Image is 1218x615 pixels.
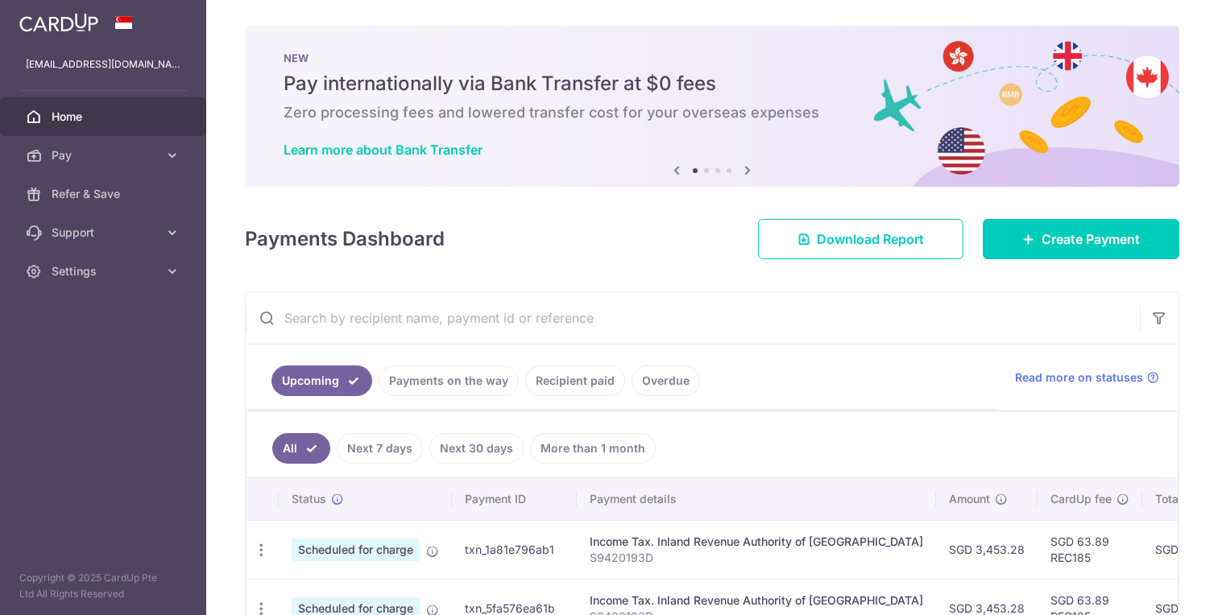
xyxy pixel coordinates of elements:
[272,433,330,464] a: All
[590,592,923,609] div: Income Tax. Inland Revenue Authority of [GEOGRAPHIC_DATA]
[590,550,923,566] p: S9420193D
[246,292,1140,344] input: Search by recipient name, payment id or reference
[577,478,936,520] th: Payment details
[530,433,656,464] a: More than 1 month
[379,365,519,396] a: Payments on the way
[271,365,372,396] a: Upcoming
[632,365,700,396] a: Overdue
[525,365,625,396] a: Recipient paid
[52,225,158,241] span: Support
[26,56,180,72] p: [EMAIL_ADDRESS][DOMAIN_NAME]
[1155,491,1208,507] span: Total amt.
[983,219,1179,259] a: Create Payment
[1015,369,1143,386] span: Read more on statuses
[1038,520,1142,579] td: SGD 63.89 REC185
[1050,491,1112,507] span: CardUp fee
[52,147,158,163] span: Pay
[292,491,326,507] span: Status
[337,433,423,464] a: Next 7 days
[284,142,483,158] a: Learn more about Bank Transfer
[52,109,158,125] span: Home
[452,520,577,579] td: txn_1a81e796ab1
[817,229,924,249] span: Download Report
[284,103,1141,122] h6: Zero processing fees and lowered transfer cost for your overseas expenses
[245,26,1179,187] img: Bank transfer banner
[429,433,524,464] a: Next 30 days
[19,13,98,32] img: CardUp
[1042,229,1140,249] span: Create Payment
[452,478,577,520] th: Payment ID
[284,52,1141,64] p: NEW
[284,71,1141,97] h5: Pay internationally via Bank Transfer at $0 fees
[1015,369,1159,386] a: Read more on statuses
[52,263,158,279] span: Settings
[949,491,990,507] span: Amount
[245,225,445,254] h4: Payments Dashboard
[758,219,963,259] a: Download Report
[590,534,923,550] div: Income Tax. Inland Revenue Authority of [GEOGRAPHIC_DATA]
[292,539,420,561] span: Scheduled for charge
[936,520,1038,579] td: SGD 3,453.28
[52,186,158,202] span: Refer & Save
